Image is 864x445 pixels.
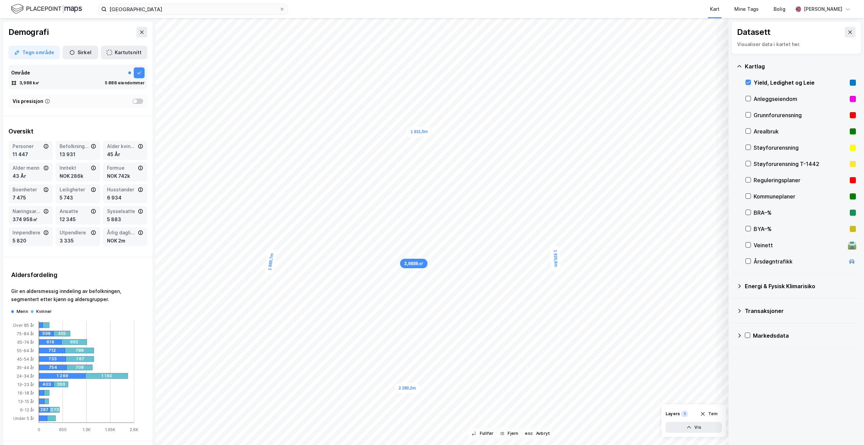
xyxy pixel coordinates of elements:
div: 767 [76,356,104,362]
div: 🛣️ [847,241,857,250]
div: Oversikt [8,127,147,135]
div: 3 335 [60,237,96,245]
tspan: 24-34 år [17,374,34,379]
img: logo.f888ab2527a4732fd821a326f86c7f29.svg [11,3,82,15]
div: 374 958㎡ [13,215,49,224]
div: 712 [48,348,74,353]
div: Map marker [550,246,561,271]
div: Formue [107,164,136,172]
div: Innpendlere [13,229,42,237]
div: NOK 742k [107,172,143,180]
iframe: Chat Widget [830,412,864,445]
tspan: 65-74 år [17,340,34,345]
div: [PERSON_NAME] [804,5,842,13]
div: Vis presisjon [13,97,43,105]
div: 733 [48,356,75,362]
div: Transaksjoner [745,307,856,315]
tspan: Under 5 år [13,416,34,421]
tspan: 6-12 år [20,407,34,412]
div: Årsdøgntrafikk [754,257,845,266]
div: Energi & Fysisk Klimarisiko [745,282,856,290]
div: Arealbruk [754,127,847,135]
div: Boenheter [13,186,42,194]
div: Befolkning dagtid [60,142,89,150]
div: Map marker [264,249,277,275]
div: Husstander [107,186,136,194]
div: 5 883 [107,215,143,224]
div: Årlig dagligvareforbruk [107,229,136,237]
div: Datasett [737,27,771,38]
div: Støyforurensning T-1442 [754,160,847,168]
div: Kartlag [745,62,856,70]
div: Markedsdata [753,332,856,340]
div: Map marker [395,383,420,393]
div: Layers [666,411,680,417]
div: 754 [49,365,76,370]
div: 393 [57,382,71,387]
tspan: 2.6K [130,427,138,432]
div: Veinett [754,241,845,249]
div: Personer [13,142,42,150]
tspan: 16-18 år [18,390,34,396]
div: 13 931 [60,150,96,158]
div: Sysselsatte [107,207,136,215]
div: NOK 2m [107,237,143,245]
div: 7 475 [13,194,49,202]
div: Inntekt [60,164,89,172]
button: Kartutsnitt [101,46,147,59]
div: 1 269 [57,373,103,379]
div: 616 [46,339,69,345]
div: Bolig [774,5,785,13]
div: Gir en aldersmessig inndeling av befolkningen, segmentert etter kjønn og aldersgrupper. [11,287,145,303]
div: 708 [75,365,102,370]
div: 788 [75,348,104,353]
div: BRA–% [754,209,847,217]
div: Kommuneplaner [754,192,847,200]
tspan: 1.95K [105,427,115,432]
div: 455 [58,331,74,336]
div: Støyforurensning [754,144,847,152]
div: 45 År [107,150,143,158]
div: Kvinner [36,309,52,314]
div: 11 447 [13,150,49,158]
div: NOK 286k [60,172,96,180]
tspan: Over 85 år [13,323,34,328]
div: 403 [42,382,57,387]
div: Alder menn [13,164,42,172]
div: Aldersfordeling [11,271,145,279]
button: Sirkel [63,46,98,59]
div: Yield, Ledighet og Leie [754,79,847,87]
div: 43 År [13,172,49,180]
tspan: 1.3K [83,427,91,432]
div: BYA–% [754,225,847,233]
button: Vis [666,422,722,433]
div: 5 743 [60,194,96,202]
div: 5 820 [13,237,49,245]
tspan: 45-54 år [17,357,34,362]
tspan: 13-15 år [18,399,34,404]
tspan: 0 [38,427,40,432]
tspan: 650 [59,427,67,432]
div: Næringsareal [13,207,42,215]
div: Kart [710,5,719,13]
tspan: 55-64 år [17,348,34,353]
button: Tøm [696,408,722,419]
div: 12 345 [60,215,96,224]
div: Reguleringsplaner [754,176,847,184]
div: Kontrollprogram for chat [830,412,864,445]
div: 1 [681,410,688,417]
div: Map marker [400,259,428,268]
div: Område [11,69,30,77]
div: 273 [50,407,61,412]
div: Visualiser data i kartet her. [737,40,856,48]
input: Søk på adresse, matrikkel, gårdeiere, leietakere eller personer [107,4,279,14]
div: 5 888 eiendommer [105,80,145,86]
div: Demografi [8,27,48,38]
tspan: 19-23 år [17,382,34,387]
div: Ansatte [60,207,89,215]
div: 1 160 [101,373,144,379]
tspan: 75-84 år [17,331,34,336]
div: Leiligheter [60,186,89,194]
div: Grunnforurensning [754,111,847,119]
tspan: 35-44 år [17,365,34,370]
